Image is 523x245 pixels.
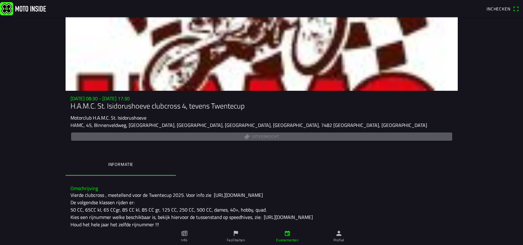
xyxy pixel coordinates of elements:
ion-label: Informatie [108,161,133,168]
span: Inchecken [487,6,510,12]
ion-text: Motorclub H.A.M.C. St. Isidorushoeve [70,114,146,121]
a: Incheckenqr scanner [483,3,522,14]
ion-text: HAMC, 45, Binnenveldweg, [GEOGRAPHIC_DATA], [GEOGRAPHIC_DATA], [GEOGRAPHIC_DATA], [GEOGRAPHIC_DAT... [70,121,427,129]
ion-label: Evenementen [276,237,298,243]
h1: H.A.M.C. St. Isidorushoeve clubcross 4, tevens Twentecup [70,101,453,110]
ion-label: Info [181,237,187,243]
ion-icon: person [335,230,342,237]
ion-icon: paper [181,230,188,237]
h3: [DATE] 08:30 - [DATE] 17:30 [70,96,453,101]
ion-icon: calendar [284,230,291,237]
h3: Omschrijving [70,186,453,191]
ion-label: Profiel [333,237,344,243]
ion-label: Faciliteiten [227,237,245,243]
ion-icon: flag [233,230,239,237]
